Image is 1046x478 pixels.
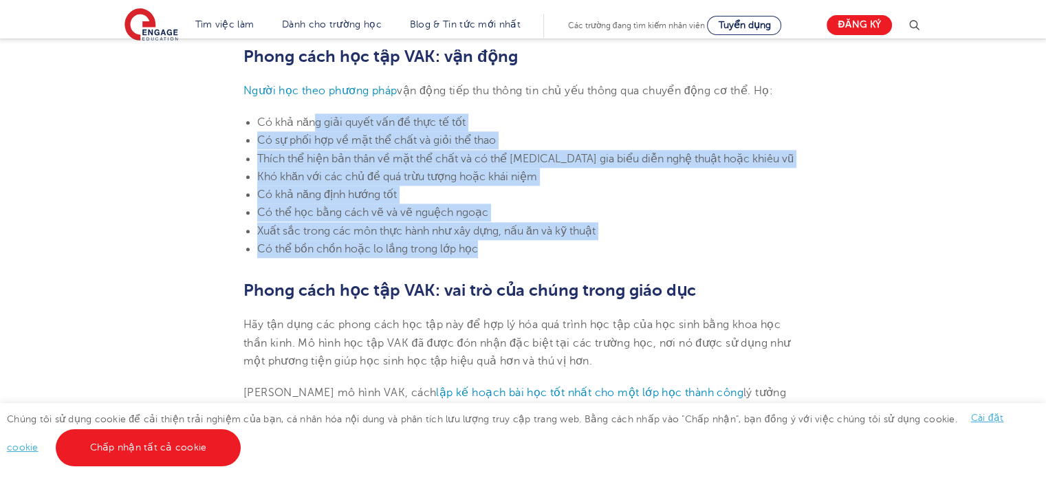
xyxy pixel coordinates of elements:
[257,116,466,129] font: Có khả năng giải quyết vấn đề thực tế tốt
[243,281,696,300] font: Phong cách học tập VAK: vai trò của chúng trong giáo dục
[257,153,794,165] font: Thích thể hiện bản thân về mặt thể chất và có thể [MEDICAL_DATA] gia biểu diễn nghệ thuật hoặc kh...
[257,206,488,219] font: Có thể học bằng cách vẽ và vẽ nguệch ngoạc
[243,47,518,66] font: Phong cách học tập VAK: vận động
[243,85,397,97] a: Người học theo phương pháp
[257,171,537,183] font: Khó khăn với các chủ đề quá trừu tượng hoặc khái niệm
[436,387,743,399] a: lập kế hoạch bài học tốt nhất cho một lớp học thành công
[56,429,241,466] a: Chấp nhận tất cả cookie
[7,413,957,424] font: Chúng tôi sử dụng cookie để cải thiện trải nghiệm của bạn, cá nhân hóa nội dung và phân tích lưu ...
[243,387,436,399] font: [PERSON_NAME] mô hình VAK, cách
[257,243,478,255] font: Có thể bồn chồn hoặc lo lắng trong lớp học
[397,85,772,97] font: vận động tiếp thu thông tin chủ yếu thông qua chuyển động cơ thể. Họ:
[90,442,207,453] font: Chấp nhận tất cả cookie
[243,318,791,367] font: Hãy tận dụng các phong cách học tập này để hợp lý hóa quá trình học tập của học sinh bằng khoa họ...
[257,188,397,201] font: Có khả năng định hướng tốt
[257,225,596,237] font: Xuất sắc trong các môn thực hành như xây dựng, nấu ăn và kỹ thuật
[257,134,496,146] font: Có sự phối hợp về mặt thể chất và giỏi thể thao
